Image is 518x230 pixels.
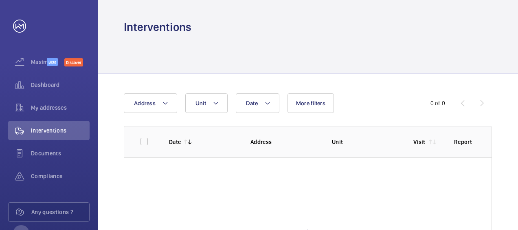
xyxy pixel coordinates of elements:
[288,93,334,113] button: More filters
[31,81,90,89] span: Dashboard
[31,58,47,66] span: Maximize
[454,138,475,146] p: Report
[413,138,426,146] p: Visit
[296,100,325,106] span: More filters
[236,93,279,113] button: Date
[134,100,156,106] span: Address
[31,104,90,112] span: My addresses
[195,100,206,106] span: Unit
[169,138,181,146] p: Date
[250,138,319,146] p: Address
[47,58,58,66] span: Beta
[31,126,90,135] span: Interventions
[31,208,89,216] span: Any questions ?
[332,138,400,146] p: Unit
[124,93,177,113] button: Address
[31,172,90,180] span: Compliance
[185,93,228,113] button: Unit
[246,100,258,106] span: Date
[124,20,191,35] h1: Interventions
[64,58,83,66] span: Discover
[31,149,90,157] span: Documents
[430,99,445,107] div: 0 of 0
